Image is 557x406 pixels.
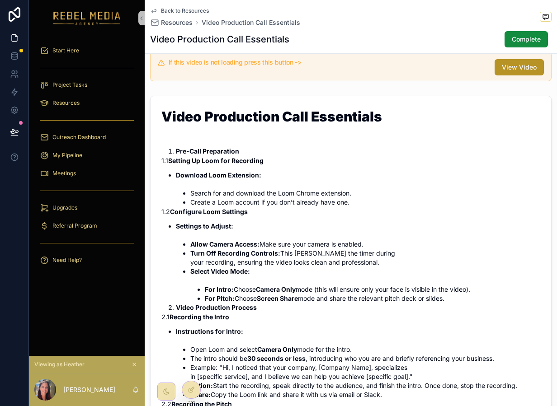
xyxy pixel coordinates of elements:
[190,345,540,354] li: Open Loom and select mode for the intro.
[52,99,80,107] span: Resources
[52,204,77,211] span: Upgrades
[505,31,548,47] button: Complete
[176,327,243,335] strong: Instructions for Intro:
[205,285,234,293] strong: For Intro:
[52,134,106,141] span: Outreach Dashboard
[176,171,261,179] strong: Download Loom Extension:
[170,208,248,215] strong: Configure Loom Settings
[161,156,540,165] p: 1.1
[205,285,540,294] li: Choose mode (this will ensure only your face is visible in the video).
[176,222,233,230] strong: Settings to Adjust:
[34,218,139,234] a: Referral Program
[495,59,544,75] button: View Video
[205,294,235,302] strong: For Pitch:
[52,81,87,89] span: Project Tasks
[190,249,280,257] strong: Turn Off Recording Controls:
[34,165,139,182] a: Meetings
[34,147,139,163] a: My Pipeline
[256,285,296,293] strong: Camera Only
[512,35,541,44] span: Complete
[161,7,209,14] span: Back to Resources
[190,354,540,363] li: The intro should be , introducing who you are and briefly referencing your business.
[190,267,250,275] strong: Select Video Mode:
[34,95,139,111] a: Resources
[176,147,239,155] strong: Pre-Call Preparation
[29,36,145,280] div: scrollable content
[190,240,260,248] strong: Allow Camera Access:
[257,294,298,302] strong: Screen Share
[52,47,79,54] span: Start Here
[52,222,97,229] span: Referral Program
[190,240,540,249] li: Make sure your camera is enabled.
[190,381,540,390] li: Start the recording, speak directly to the audience, and finish the intro. Once done, stop the re...
[247,355,306,362] strong: 30 seconds or less
[34,252,139,268] a: Need Help?
[63,385,115,394] p: [PERSON_NAME]
[190,382,213,389] strong: Action:
[161,312,540,322] p: 2.1
[53,11,121,25] img: App logo
[161,18,193,27] span: Resources
[169,59,487,65] h5: If this video is not loading press this button ->
[161,207,540,216] p: 1.2
[52,257,82,264] span: Need Help?
[190,189,540,198] li: Search for and download the Loom Chrome extension.
[205,294,540,303] li: Choose mode and share the relevant pitch deck or slides.
[34,42,139,59] a: Start Here
[190,198,540,207] li: Create a Loom account if you don’t already have one.
[190,249,540,267] li: This [PERSON_NAME] the timer during your recording, ensuring the video looks clean and professional.
[150,33,289,46] h1: Video Production Call Essentials
[52,152,82,159] span: My Pipeline
[150,18,193,27] a: Resources
[34,77,139,93] a: Project Tasks
[34,361,85,368] span: Viewing as Heather
[502,63,537,72] span: View Video
[257,345,297,353] strong: Camera Only
[170,313,229,321] strong: Recording the Intro
[52,170,76,177] span: Meetings
[202,18,300,27] a: Video Production Call Essentials
[161,110,540,127] h1: Video Production Call Essentials
[150,7,209,14] a: Back to Resources
[34,200,139,216] a: Upgrades
[34,129,139,145] a: Outreach Dashboard
[176,303,257,311] strong: Video Production Process
[190,390,540,399] li: Copy the Loom link and share it with us via email or Slack.
[190,363,540,381] li: Example: "Hi, I noticed that your company, [Company Name], specializes in [specific service], and...
[168,157,264,164] strong: Setting Up Loom for Recording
